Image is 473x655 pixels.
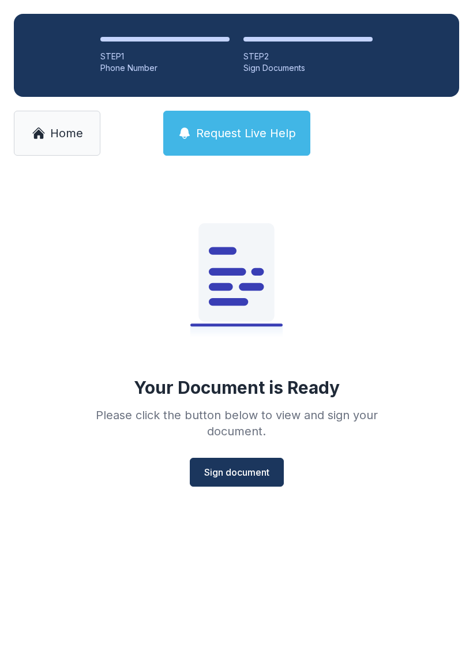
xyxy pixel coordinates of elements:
[196,125,296,141] span: Request Live Help
[243,51,373,62] div: STEP 2
[134,377,340,398] div: Your Document is Ready
[70,407,403,439] div: Please click the button below to view and sign your document.
[100,51,230,62] div: STEP 1
[100,62,230,74] div: Phone Number
[50,125,83,141] span: Home
[243,62,373,74] div: Sign Documents
[204,465,269,479] span: Sign document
